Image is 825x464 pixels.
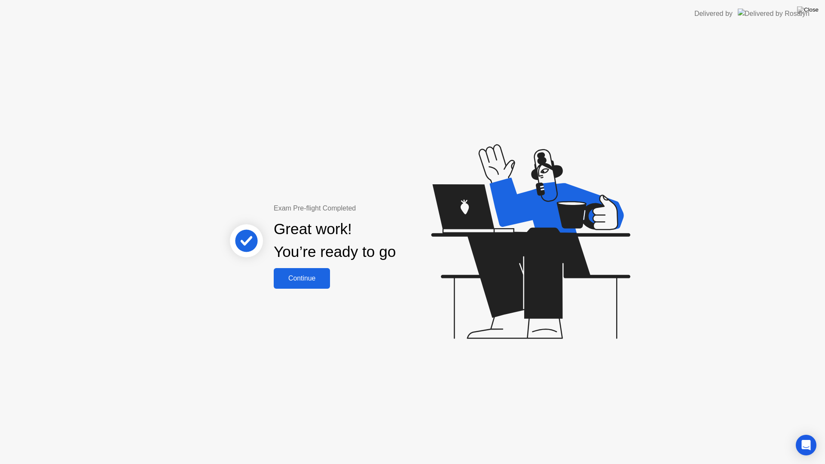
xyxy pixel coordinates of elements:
img: Close [797,6,819,13]
div: Exam Pre-flight Completed [274,203,451,214]
img: Delivered by Rosalyn [738,9,810,18]
div: Delivered by [694,9,733,19]
button: Continue [274,268,330,289]
div: Continue [276,275,327,282]
div: Open Intercom Messenger [796,435,816,455]
div: Great work! You’re ready to go [274,218,396,263]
